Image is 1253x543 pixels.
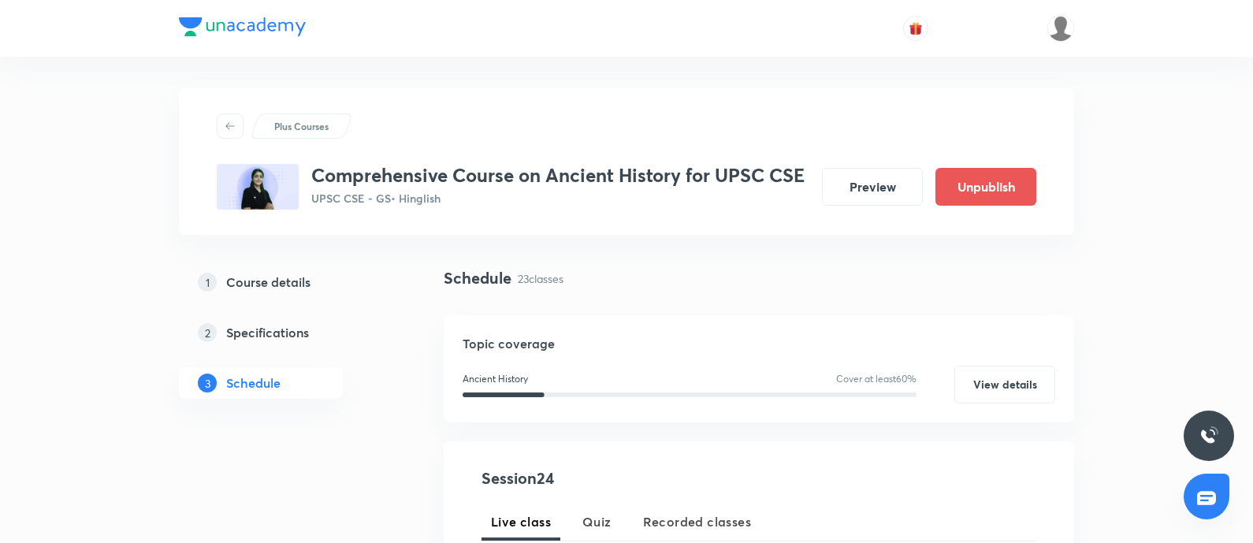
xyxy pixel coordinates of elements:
[179,17,306,40] a: Company Logo
[518,270,563,287] p: 23 classes
[909,21,923,35] img: avatar
[198,323,217,342] p: 2
[582,512,612,531] span: Quiz
[643,512,751,531] span: Recorded classes
[463,372,528,386] p: Ancient History
[226,273,310,292] h5: Course details
[226,323,309,342] h5: Specifications
[491,512,551,531] span: Live class
[198,374,217,392] p: 3
[444,266,511,290] h4: Schedule
[179,17,306,36] img: Company Logo
[836,372,917,386] p: Cover at least 60 %
[217,164,299,210] img: BBBD720F-7B58-4BA4-B620-3E4622E66F40_plus.png
[1047,15,1074,42] img: Piali K
[274,119,329,133] p: Plus Courses
[903,16,928,41] button: avatar
[463,334,1055,353] h5: Topic coverage
[311,190,805,206] p: UPSC CSE - GS • Hinglish
[179,317,393,348] a: 2Specifications
[226,374,281,392] h5: Schedule
[198,273,217,292] p: 1
[1199,426,1218,445] img: ttu
[822,168,923,206] button: Preview
[935,168,1036,206] button: Unpublish
[311,164,805,187] h3: Comprehensive Course on Ancient History for UPSC CSE
[481,467,769,490] h4: Session 24
[954,366,1055,404] button: View details
[179,266,393,298] a: 1Course details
